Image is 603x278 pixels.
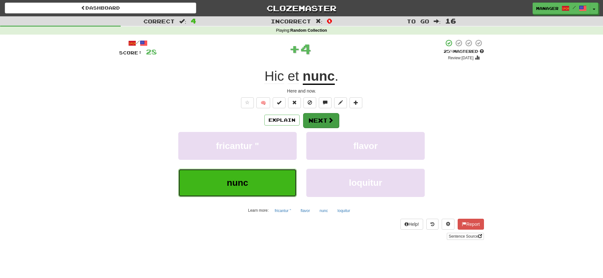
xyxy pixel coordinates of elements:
[349,178,382,188] span: loquitur
[444,49,453,54] span: 25 %
[306,132,425,160] button: flavor
[143,18,175,24] span: Correct
[216,141,259,151] span: fricantur "
[5,3,196,13] a: Dashboard
[445,17,456,25] span: 16
[290,28,327,33] strong: Random Collection
[353,141,378,151] span: flavor
[350,97,362,108] button: Add to collection (alt+a)
[444,49,484,54] div: Mastered
[400,219,423,230] button: Help!
[319,97,332,108] button: Discuss sentence (alt+u)
[536,5,559,11] span: manager
[273,97,285,108] button: Set this sentence to 100% Mastered (alt+m)
[119,39,157,47] div: /
[300,41,311,57] span: 4
[241,97,254,108] button: Favorite sentence (alt+f)
[334,97,347,108] button: Edit sentence (alt+d)
[288,97,301,108] button: Reset to 0% Mastered (alt+r)
[303,97,316,108] button: Ignore sentence (alt+i)
[334,206,354,216] button: loquitur
[289,39,300,58] span: +
[335,69,339,84] span: .
[119,88,484,94] div: Here and now.
[448,56,474,60] small: Review: [DATE]
[288,69,299,84] span: et
[227,178,248,188] span: nunc
[206,3,397,14] a: Clozemaster
[179,19,186,24] span: :
[426,219,438,230] button: Round history (alt+y)
[316,206,332,216] button: nunc
[191,17,196,25] span: 4
[271,18,311,24] span: Incorrect
[264,69,284,84] span: Hic
[271,206,294,216] button: fricantur "
[458,219,484,230] button: Report
[178,169,297,197] button: nunc
[407,18,429,24] span: To go
[327,17,332,25] span: 0
[146,48,157,56] span: 28
[303,113,339,128] button: Next
[573,5,576,10] span: /
[264,115,300,126] button: Explain
[297,206,313,216] button: flavor
[306,169,425,197] button: loquitur
[447,233,484,240] a: Sentence Source
[256,97,270,108] button: 🧠
[248,208,269,213] small: Learn more:
[434,19,441,24] span: :
[303,69,335,85] u: nunc
[316,19,323,24] span: :
[119,50,142,55] span: Score:
[533,3,590,14] a: manager /
[178,132,297,160] button: fricantur "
